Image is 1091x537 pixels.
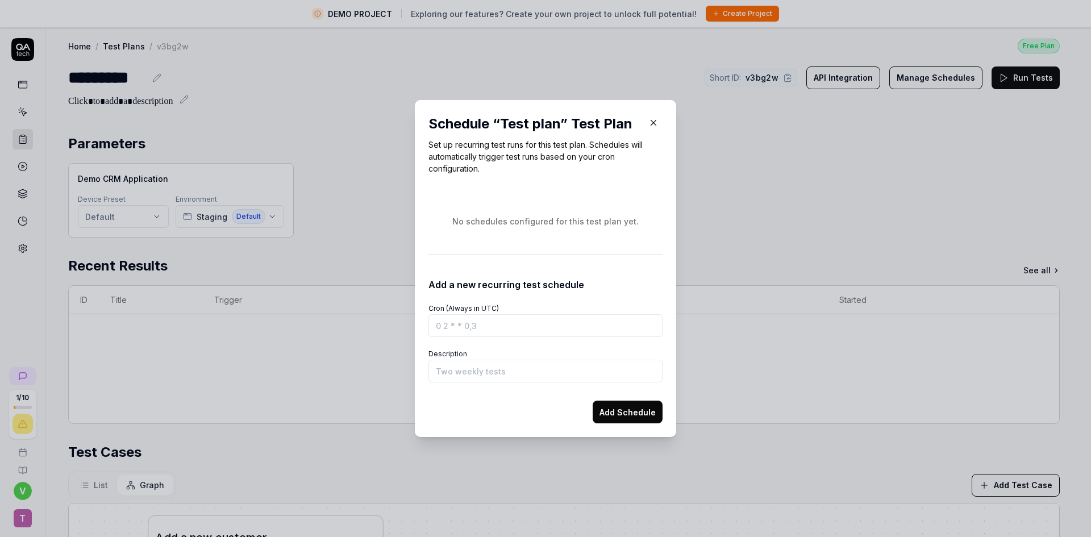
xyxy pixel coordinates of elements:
[428,304,499,313] label: Cron (Always in UTC)
[593,401,663,423] button: Add Schedule
[428,114,640,134] div: Schedule “ Test plan ” Test Plan
[428,215,663,227] div: No schedules configured for this test plan yet.
[644,114,663,132] button: Close Modal
[428,139,663,174] p: Set up recurring test runs for this test plan. Schedules will automatically trigger test runs bas...
[428,360,663,382] input: Two weekly tests
[428,273,663,292] div: Add a new recurring test schedule
[428,314,663,337] input: 0 2 * * 0,3
[428,349,467,358] label: Description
